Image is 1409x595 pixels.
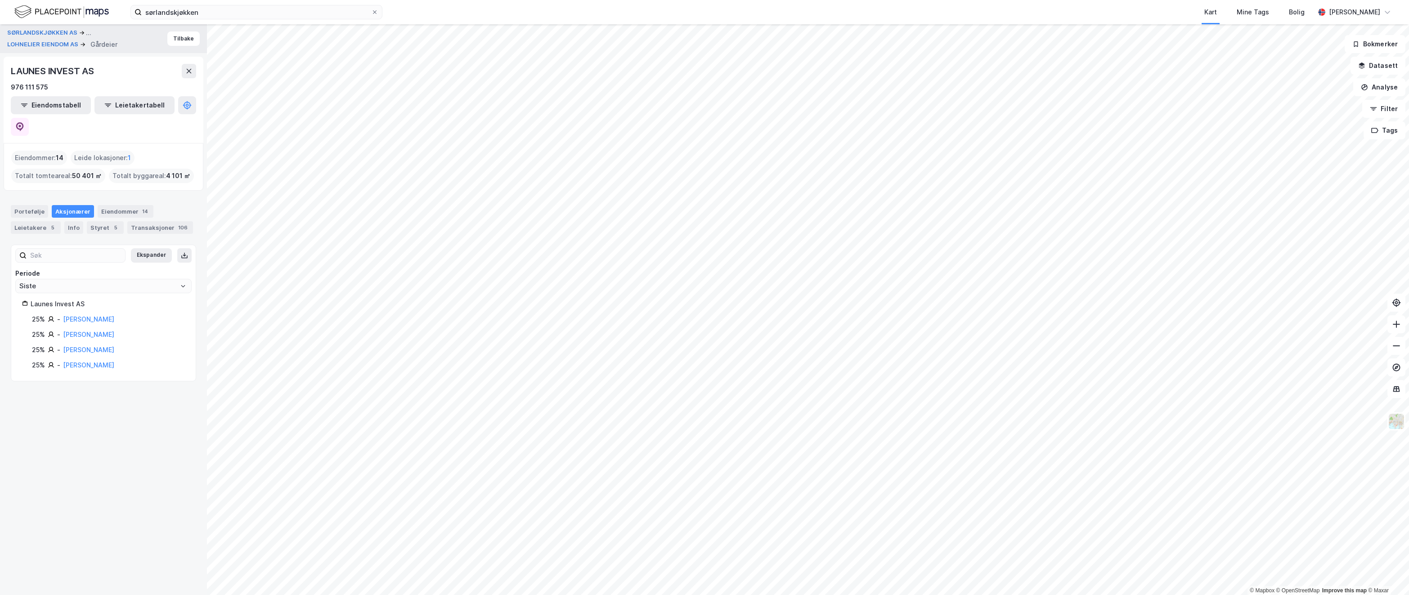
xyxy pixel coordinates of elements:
iframe: Chat Widget [1364,552,1409,595]
button: Datasett [1351,57,1405,75]
a: [PERSON_NAME] [63,315,114,323]
input: ClearOpen [16,279,191,293]
button: LOHNELIER EIENDOM AS [7,40,80,49]
button: Leietakertabell [94,96,175,114]
button: Tags [1364,121,1405,139]
div: ... [86,27,91,38]
div: - [57,314,60,325]
a: [PERSON_NAME] [63,361,114,369]
span: 4 101 ㎡ [166,170,190,181]
div: Portefølje [11,205,48,218]
span: 50 401 ㎡ [72,170,102,181]
span: 14 [56,152,63,163]
div: - [57,344,60,355]
div: Mine Tags [1237,7,1269,18]
button: SØRLANDSKJØKKEN AS [7,27,79,38]
button: Eiendomstabell [11,96,91,114]
div: Eiendommer [98,205,153,218]
div: 14 [140,207,150,216]
div: Aksjonærer [52,205,94,218]
div: LAUNES INVEST AS [11,64,96,78]
div: Kontrollprogram for chat [1364,552,1409,595]
button: Tilbake [167,31,200,46]
input: Søk [27,249,125,262]
div: Launes Invest AS [31,299,185,309]
div: Eiendommer : [11,151,67,165]
div: Info [64,221,83,234]
div: Periode [15,268,192,279]
div: Totalt tomteareal : [11,169,105,183]
div: - [57,360,60,371]
a: [PERSON_NAME] [63,331,114,338]
div: 5 [111,223,120,232]
div: 25% [32,344,45,355]
div: - [57,329,60,340]
div: 5 [48,223,57,232]
div: 25% [32,360,45,371]
input: Søk på adresse, matrikkel, gårdeiere, leietakere eller personer [142,5,371,19]
a: OpenStreetMap [1276,587,1320,594]
button: Bokmerker [1345,35,1405,53]
button: Ekspander [131,248,172,263]
div: Gårdeier [90,39,117,50]
div: [PERSON_NAME] [1329,7,1380,18]
a: Mapbox [1250,587,1274,594]
img: Z [1388,413,1405,430]
div: Bolig [1289,7,1305,18]
div: Leide lokasjoner : [71,151,135,165]
button: Analyse [1353,78,1405,96]
button: Open [179,282,187,290]
span: 1 [128,152,131,163]
img: logo.f888ab2527a4732fd821a326f86c7f29.svg [14,4,109,20]
div: 25% [32,314,45,325]
div: 25% [32,329,45,340]
div: Styret [87,221,124,234]
div: Leietakere [11,221,61,234]
div: Transaksjoner [127,221,193,234]
a: [PERSON_NAME] [63,346,114,353]
button: Filter [1362,100,1405,118]
div: Kart [1204,7,1217,18]
div: 976 111 575 [11,82,48,93]
div: 106 [176,223,189,232]
a: Improve this map [1322,587,1367,594]
div: Totalt byggareal : [109,169,194,183]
